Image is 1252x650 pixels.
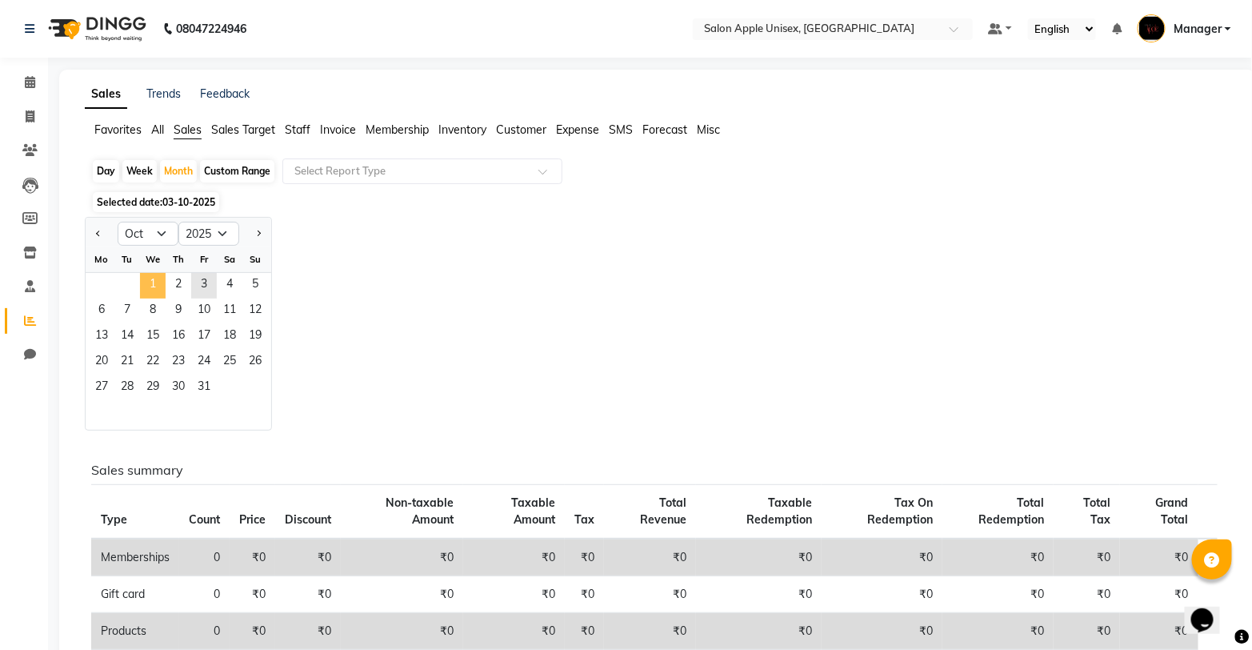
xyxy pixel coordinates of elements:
td: ₹0 [822,539,942,576]
td: ₹0 [341,576,463,613]
span: Count [189,512,220,527]
span: 26 [242,350,268,375]
span: Manager [1174,21,1222,38]
td: ₹0 [341,613,463,650]
div: Friday, October 24, 2025 [191,350,217,375]
span: 24 [191,350,217,375]
div: Tuesday, October 14, 2025 [114,324,140,350]
span: 25 [217,350,242,375]
iframe: chat widget [1185,586,1236,634]
div: Thursday, October 2, 2025 [166,273,191,299]
div: Thursday, October 9, 2025 [166,299,191,324]
span: Favorites [94,122,142,137]
div: Friday, October 17, 2025 [191,324,217,350]
div: We [140,247,166,272]
span: SMS [609,122,633,137]
span: 12 [242,299,268,324]
span: Invoice [320,122,356,137]
button: Next month [252,221,265,247]
span: 31 [191,375,217,401]
td: ₹0 [565,539,604,576]
b: 08047224946 [176,6,246,51]
td: ₹0 [1054,576,1120,613]
div: Month [160,160,197,183]
td: ₹0 [604,576,696,613]
td: ₹0 [1054,539,1120,576]
td: ₹0 [230,539,275,576]
span: 29 [140,375,166,401]
span: Tax [574,512,594,527]
td: ₹0 [696,613,822,650]
a: Sales [85,80,127,109]
td: ₹0 [604,613,696,650]
span: Inventory [438,122,486,137]
span: Misc [697,122,720,137]
div: Sa [217,247,242,272]
span: 5 [242,273,268,299]
td: 0 [179,539,230,576]
span: 20 [89,350,114,375]
div: Sunday, October 5, 2025 [242,273,268,299]
td: ₹0 [463,576,565,613]
span: Price [239,512,266,527]
span: Grand Total [1156,496,1189,527]
div: Tuesday, October 7, 2025 [114,299,140,324]
span: 3 [191,273,217,299]
button: Previous month [92,221,105,247]
span: 13 [89,324,114,350]
td: ₹0 [341,539,463,576]
span: Customer [496,122,546,137]
span: 10 [191,299,217,324]
div: Wednesday, October 29, 2025 [140,375,166,401]
span: Membership [366,122,429,137]
div: Saturday, October 25, 2025 [217,350,242,375]
div: Saturday, October 4, 2025 [217,273,242,299]
select: Select year [178,222,239,246]
div: Custom Range [200,160,274,183]
td: ₹0 [696,576,822,613]
div: Thursday, October 16, 2025 [166,324,191,350]
span: 6 [89,299,114,324]
span: 15 [140,324,166,350]
span: Discount [285,512,331,527]
td: 0 [179,576,230,613]
div: Tu [114,247,140,272]
div: Wednesday, October 22, 2025 [140,350,166,375]
span: 17 [191,324,217,350]
span: Total Tax [1083,496,1110,527]
span: Tax On Redemption [867,496,933,527]
div: Tuesday, October 28, 2025 [114,375,140,401]
td: ₹0 [696,539,822,576]
td: ₹0 [822,613,942,650]
div: Wednesday, October 8, 2025 [140,299,166,324]
div: Wednesday, October 15, 2025 [140,324,166,350]
span: 27 [89,375,114,401]
span: 19 [242,324,268,350]
td: Products [91,613,179,650]
td: ₹0 [463,613,565,650]
span: Taxable Amount [511,496,555,527]
td: ₹0 [1054,613,1120,650]
td: ₹0 [942,539,1054,576]
div: Thursday, October 30, 2025 [166,375,191,401]
span: Type [101,512,127,527]
div: Monday, October 13, 2025 [89,324,114,350]
td: ₹0 [565,576,604,613]
span: Forecast [642,122,687,137]
td: ₹0 [942,613,1054,650]
span: 23 [166,350,191,375]
h6: Sales summary [91,463,1218,478]
td: ₹0 [275,613,341,650]
div: Wednesday, October 1, 2025 [140,273,166,299]
span: 03-10-2025 [162,196,215,208]
span: 8 [140,299,166,324]
div: Thursday, October 23, 2025 [166,350,191,375]
span: 7 [114,299,140,324]
span: 22 [140,350,166,375]
div: Friday, October 10, 2025 [191,299,217,324]
span: Sales Target [211,122,275,137]
div: Sunday, October 12, 2025 [242,299,268,324]
span: 16 [166,324,191,350]
span: 28 [114,375,140,401]
div: Sunday, October 26, 2025 [242,350,268,375]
